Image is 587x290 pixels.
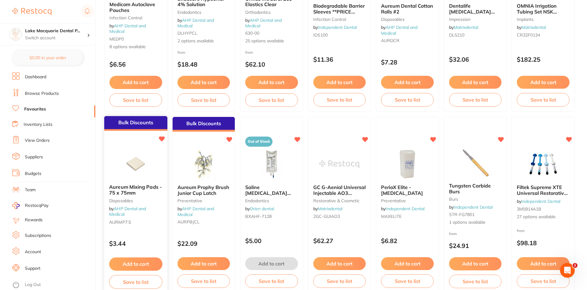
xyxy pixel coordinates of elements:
img: Aureum Prophy Brush Junior Cup Latch [184,149,223,180]
small: preventative [177,198,230,203]
p: $18.48 [177,61,230,68]
span: MEDP0 [109,36,124,42]
span: by [245,206,274,211]
span: IDS100 [313,32,328,38]
p: $11.36 [313,56,366,63]
img: GC G-Aenial Universal Injectable AO3 Syringe (1ml & 10 tips) [319,149,359,180]
a: AHP Dental and Medical [245,17,282,29]
button: Add to cart [517,76,570,89]
span: by [245,17,282,29]
span: by [517,199,560,204]
a: Browse Products [25,91,59,97]
span: Aureum Mixing Pads - 75 x 75mm [109,184,162,196]
a: Suppliers [25,154,43,160]
button: Add to cart [449,257,502,270]
span: 630-00 [245,30,259,36]
span: from [517,228,525,233]
b: PerioX Elite - Dental Floss [381,184,434,196]
span: RestocqPay [25,203,48,209]
span: GC G-Aenial Universal Injectable AO3 Syringe (1ml & 10 tips) [313,184,366,207]
button: Add to cart [245,76,298,89]
a: Independent Dental [521,199,560,204]
a: Restocq Logo [12,5,51,19]
span: 8 options available [109,44,162,50]
button: Save to list [313,93,366,106]
h4: Lake Macquarie Dental Practice [25,28,87,34]
button: Save to list [517,274,570,288]
a: Orien dental [250,206,274,211]
button: Save to list [313,274,366,288]
small: preventative [381,198,434,203]
button: Save to list [245,274,298,288]
button: Add to cart [313,76,366,89]
b: Tungsten Carbide Burs [449,183,502,194]
button: Log Out [12,280,93,290]
b: Filtek Supreme XTE Universal Restorative - Syringe **Buy 4 x Syringes **Receive 1 x Filtek Bulk F... [517,184,570,196]
a: Inventory Lists [24,122,52,128]
button: Save to list [517,93,570,106]
span: by [177,17,214,29]
img: Restocq Logo [12,8,51,15]
button: Save to list [177,274,230,288]
a: Independent Dental [386,206,425,211]
b: Aureum Dental Cotton Rolls #2 [381,3,434,14]
p: $182.25 [517,56,570,63]
span: 27 options available [517,214,570,220]
b: Medicom Autoclave Pouches [109,2,162,13]
button: Add to cart [245,257,298,270]
a: Independent Dental [318,25,357,30]
b: Aureum Prophy Brush Junior Cup Latch [177,184,230,196]
a: Matrixdental [318,206,342,211]
span: MAXELITE [381,214,402,219]
button: $0.00 in your order [12,50,83,65]
button: Add to cart [449,76,502,89]
small: burs [449,197,502,202]
img: Lake Macquarie Dental Practice [10,28,22,41]
a: Matrixdental [454,25,478,30]
span: Aureum Dental Cotton Rolls #2 [381,3,433,14]
p: $62.10 [245,61,298,68]
span: Tungsten Carbide Burs [449,183,491,194]
a: Budgets [25,171,41,177]
small: disposables [109,198,162,203]
a: AHP Dental and Medical [109,23,146,34]
span: AURDCR [381,38,399,43]
iframe: Intercom live chat [560,263,575,278]
span: AURPBJCL [177,219,200,225]
small: endodontics [245,198,298,203]
img: Tungsten Carbide Burs [455,147,495,178]
a: Team [25,187,36,193]
a: Log Out [25,282,41,288]
button: Add to cart [517,257,570,270]
button: Save to list [109,93,162,107]
small: restorative & cosmetic [313,198,366,203]
span: CR32F0134 [517,32,540,38]
p: $3.44 [109,240,162,247]
a: AHP Dental and Medical [381,25,417,36]
p: $24.91 [449,242,502,249]
span: 2 options available [177,38,230,44]
span: from [177,50,185,55]
img: Filtek Supreme XTE Universal Restorative - Syringe **Buy 4 x Syringes **Receive 1 x Filtek Bulk F... [523,149,563,180]
span: DLHYPCL [177,30,197,36]
p: Switch account [25,35,87,41]
a: Matrixdental [521,25,546,30]
a: View Orders [25,137,50,144]
b: OMNIA Irrigation Tubing Set NSK Surgic/Aseptico (10/pcs) 32.F0134.00 [517,3,570,14]
div: Bulk Discounts [173,117,235,132]
p: $6.56 [109,61,162,68]
a: Account [25,249,41,255]
button: Add to cart [109,76,162,89]
span: Saline [MEDICAL_DATA] 0.9%, 250ml I.V Bag [245,184,292,202]
button: Add to cart [109,257,162,271]
p: $5.00 [245,237,298,244]
img: PerioX Elite - Dental Floss [387,149,427,180]
a: AHP Dental and Medical [177,17,214,29]
b: Dentalife Chlorhexidine 10% 200ml [449,3,502,14]
span: Biodegradable Barrier Sleeves **PRICE DROP**BUY 5 RECEIVE 1 FREE** [313,3,365,26]
b: Biodegradable Barrier Sleeves **PRICE DROP**BUY 5 RECEIVE 1 FREE** [313,3,366,14]
div: Bulk Discounts [104,116,167,131]
a: RestocqPay [12,202,48,209]
p: $98.18 [517,239,570,246]
p: $22.09 [177,240,230,247]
